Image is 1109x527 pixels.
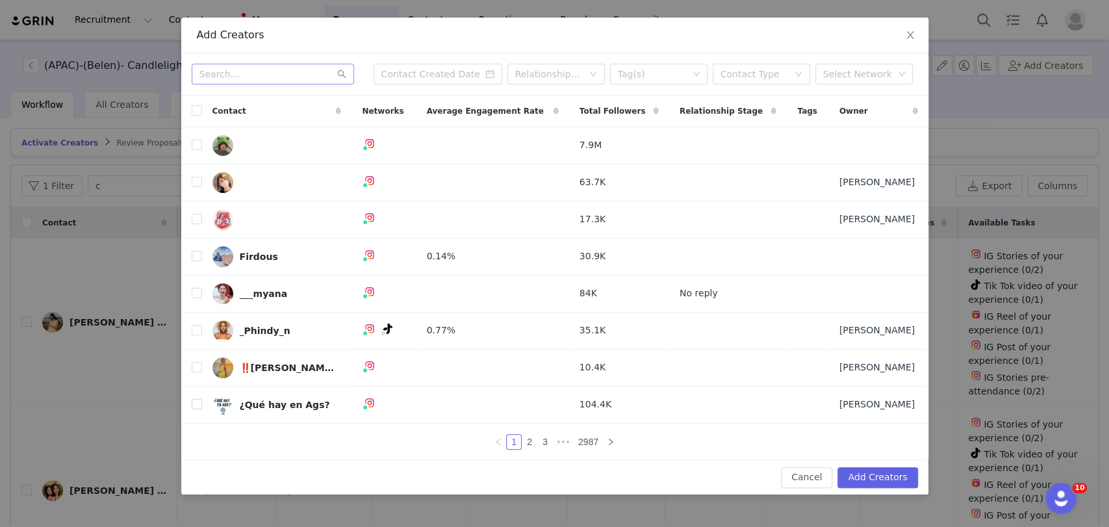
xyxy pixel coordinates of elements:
span: No reply [680,287,718,300]
img: instagram.svg [364,287,375,297]
a: 2987 [574,435,602,449]
i: icon: right [607,438,615,446]
img: 5f1a5b83-f166-4d73-b0c4-5d4df9ef02b7.jpg [212,394,233,415]
span: Networks [362,105,403,117]
div: Relationship Stage [515,68,583,81]
span: 35.1K [580,324,605,337]
img: dae2c81a-bf3b-4a4b-b45f-32708e878c10.jpg [212,246,233,267]
a: ___myana [212,283,342,304]
span: 0.14% [427,250,455,263]
a: 1 [507,435,521,449]
a: Firdous [212,246,342,267]
input: Contact Created Date [374,64,502,84]
img: 66e2ef80-9d39-46fc-8e23-9f4752e67aab.jpg [212,357,233,378]
i: icon: down [589,70,597,79]
div: ‼️[PERSON_NAME]’s Must Dos‼️ [240,363,337,373]
i: icon: close [905,30,915,40]
div: _Phindy_n [240,326,290,336]
i: icon: search [337,70,346,79]
span: Contact [212,105,246,117]
span: 30.9K [580,250,605,263]
iframe: Intercom live chat [1045,483,1077,514]
span: ••• [553,434,574,450]
span: 63.7K [580,175,605,189]
span: [PERSON_NAME] [839,175,915,189]
a: _Phindy_n [212,320,342,341]
div: Add Creators [197,28,913,42]
i: icon: down [795,70,802,79]
span: 7.9M [580,138,602,152]
span: Total Followers [580,105,646,117]
div: Contact Type [720,68,788,81]
span: Owner [839,105,868,117]
i: icon: down [693,70,700,79]
img: instagram.svg [364,324,375,334]
span: 17.3K [580,212,605,226]
span: [PERSON_NAME] [839,398,915,411]
button: Cancel [781,467,832,488]
div: Firdous [240,251,278,262]
a: ‼️[PERSON_NAME]’s Must Dos‼️ [212,357,342,378]
i: icon: calendar [485,70,494,79]
li: 3 [537,434,553,450]
li: Previous Page [491,434,506,450]
span: 104.4K [580,398,611,411]
img: fe08500a-8e1c-4e3b-9fdb-b51665011261.jpg [212,209,233,230]
span: 10.4K [580,361,605,374]
div: Select Network [823,68,893,81]
i: icon: left [494,438,502,446]
li: Next Page [603,434,618,450]
div: ¿Qué hay en Ags? [240,400,330,410]
img: instagram.svg [364,250,375,260]
img: fd0017f7-4eda-45ac-9ee0-4cc78ccd8ee0.jpg [212,320,233,341]
button: Close [892,18,928,54]
a: 2 [522,435,537,449]
img: d051d243-e56f-42c5-91b1-77514c61f73a--s.jpg [212,172,233,193]
i: icon: down [898,70,906,79]
img: instagram.svg [364,361,375,371]
img: instagram.svg [364,175,375,186]
li: 2 [522,434,537,450]
span: Average Engagement Rate [427,105,544,117]
input: Search... [192,64,354,84]
div: Tag(s) [618,68,688,81]
a: ¿Qué hay en Ags? [212,394,342,415]
span: Tags [797,105,817,117]
button: Add Creators [837,467,917,488]
span: [PERSON_NAME] [839,361,915,374]
img: 8762b915-42bb-475c-86a8-c975fedc2647.jpg [212,283,233,304]
span: 84K [580,287,597,300]
span: 0.77% [427,324,455,337]
span: [PERSON_NAME] [839,212,915,226]
span: Relationship Stage [680,105,763,117]
li: Next 3 Pages [553,434,574,450]
img: instagram.svg [364,212,375,223]
div: ___myana [240,289,288,299]
img: instagram.svg [364,138,375,149]
span: 10 [1072,483,1087,493]
a: 3 [538,435,552,449]
img: 84cd624a-42ee-4a23-999a-a0831516c7ce.jpg [212,135,233,156]
li: 2987 [574,434,603,450]
li: 1 [506,434,522,450]
img: instagram.svg [364,398,375,408]
span: [PERSON_NAME] [839,324,915,337]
